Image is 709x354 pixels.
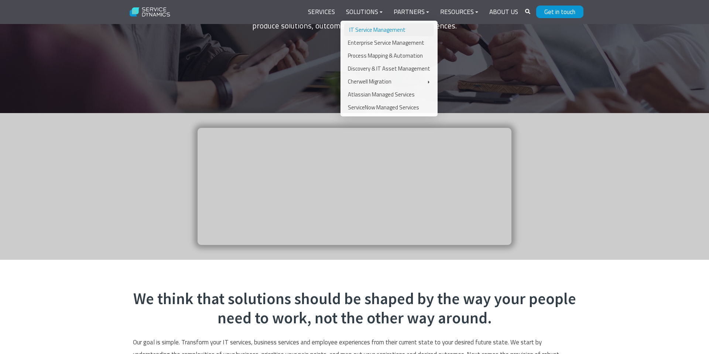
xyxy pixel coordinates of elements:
a: About Us [484,3,524,21]
a: Services [302,3,340,21]
a: Solutions [340,3,388,21]
img: Service Dynamics Logo - White [126,3,175,22]
a: Resources [435,3,484,21]
a: Partners [388,3,435,21]
a: IT Service Management [344,23,434,36]
a: Process Mapping & Automation [344,49,434,62]
a: Cherwell Migration [344,75,434,88]
a: ServiceNow Managed Services [344,101,434,114]
h2: We think that solutions should be shaped by the way your people need to work, not the other way a... [133,289,576,327]
a: Discovery & IT Asset Management [344,62,434,75]
a: Atlassian Managed Services [344,88,434,101]
div: Navigation Menu [302,3,524,21]
a: Get in touch [536,6,583,18]
a: Enterprise Service Management [344,36,434,49]
iframe: Embedded CTA [198,128,511,245]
